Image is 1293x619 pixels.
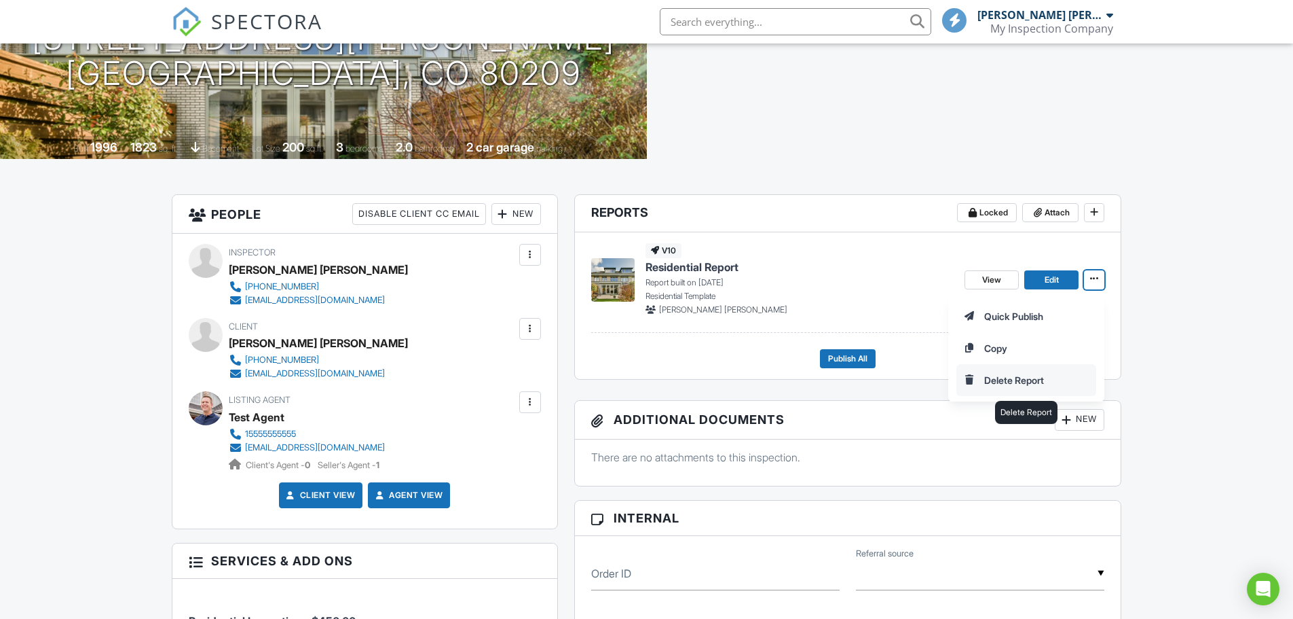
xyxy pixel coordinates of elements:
p: There are no attachments to this inspection. [591,450,1105,465]
a: 15555555555 [229,427,385,441]
h3: Internal [575,501,1121,536]
span: Client's Agent - [246,460,312,470]
div: [PHONE_NUMBER] [245,355,319,366]
div: [PHONE_NUMBER] [245,281,319,292]
span: basement [202,143,239,154]
img: The Best Home Inspection Software - Spectora [172,7,202,37]
span: Client [229,321,258,332]
a: [PHONE_NUMBER] [229,280,397,294]
span: Seller's Agent - [318,460,379,470]
span: sq.ft. [306,143,323,154]
h1: [STREET_ADDRESS][PERSON_NAME] [GEOGRAPHIC_DATA], CO 80209 [32,20,615,92]
span: Inspector [229,247,276,258]
a: Test Agent [229,407,284,427]
div: [PERSON_NAME] [PERSON_NAME] [977,8,1103,22]
div: New [491,203,541,225]
a: [PHONE_NUMBER] [229,353,397,367]
label: Order ID [591,566,631,581]
a: Client View [284,489,356,502]
div: 1823 [130,140,157,154]
a: [EMAIL_ADDRESS][DOMAIN_NAME] [229,294,397,307]
h3: Services & Add ons [172,544,557,579]
div: 3 [336,140,343,154]
div: [EMAIL_ADDRESS][DOMAIN_NAME] [245,368,385,379]
div: 2.0 [396,140,413,154]
strong: 1 [376,460,379,470]
div: My Inspection Company [990,22,1113,35]
label: Referral source [856,548,914,560]
div: [EMAIL_ADDRESS][DOMAIN_NAME] [245,442,385,453]
div: 200 [282,140,304,154]
div: 15555555555 [245,429,296,440]
span: bathrooms [415,143,453,154]
div: Open Intercom Messenger [1247,573,1279,605]
a: [EMAIL_ADDRESS][DOMAIN_NAME] [229,367,397,381]
div: 1996 [90,140,117,154]
div: [PERSON_NAME] [PERSON_NAME] [229,333,408,353]
a: [EMAIL_ADDRESS][DOMAIN_NAME] [229,441,385,455]
span: Lot Size [252,143,280,154]
span: Built [73,143,88,154]
div: Disable Client CC Email [352,203,486,225]
span: Listing Agent [229,395,291,405]
span: bedrooms [345,143,383,154]
span: sq. ft. [159,143,178,154]
div: 2 car garage [466,140,534,154]
h3: Additional Documents [575,401,1121,440]
span: parking [536,143,563,154]
div: [EMAIL_ADDRESS][DOMAIN_NAME] [245,295,385,306]
h3: People [172,195,557,234]
a: SPECTORA [172,18,322,47]
div: New [1055,409,1104,431]
input: Search everything... [660,8,931,35]
strong: 0 [305,460,310,470]
span: SPECTORA [211,7,322,35]
a: Agent View [373,489,443,502]
div: [PERSON_NAME] [PERSON_NAME] [229,260,408,280]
